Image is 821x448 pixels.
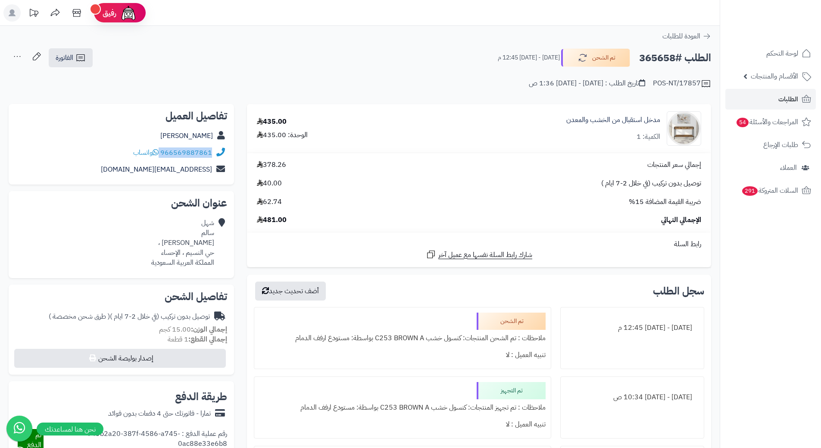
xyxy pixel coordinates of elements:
a: العودة للطلبات [662,31,711,41]
span: ضريبة القيمة المضافة 15% [629,197,701,207]
span: الفاتورة [56,53,73,63]
span: طلبات الإرجاع [763,139,798,151]
span: المراجعات والأسئلة [736,116,798,128]
span: 291 [742,186,758,196]
div: الوحدة: 435.00 [257,130,308,140]
span: توصيل بدون تركيب (في خلال 2-7 ايام ) [601,179,701,188]
a: شارك رابط السلة نفسها مع عميل آخر [426,249,532,260]
small: 15.00 كجم [159,324,227,335]
a: 966569887861 [160,147,212,158]
div: رابط السلة [250,239,708,249]
div: 435.00 [257,117,287,127]
span: شارك رابط السلة نفسها مع عميل آخر [438,250,532,260]
img: logo-2.png [762,23,813,41]
div: الكمية: 1 [637,132,660,142]
span: 62.74 [257,197,282,207]
a: الطلبات [725,89,816,110]
span: لوحة التحكم [766,47,798,60]
span: السلات المتروكة [741,185,798,197]
small: 1 قطعة [168,334,227,345]
span: الطلبات [778,93,798,105]
span: 54 [737,118,749,127]
h2: تفاصيل العميل [16,111,227,121]
div: تاريخ الطلب : [DATE] - [DATE] 1:36 ص [529,78,645,88]
button: أضف تحديث جديد [255,282,326,301]
span: 40.00 [257,179,282,188]
div: ملاحظات : تم تجهيز المنتجات: كنسول خشب C253 BROWN A بواسطة: مستودع ارفف الدمام [259,399,545,416]
div: شهل سالم [PERSON_NAME] ، حي النسيم ، الإحساء المملكة العربية السعودية [151,218,214,267]
span: الإجمالي النهائي [661,215,701,225]
span: 481.00 [257,215,287,225]
a: العملاء [725,157,816,178]
div: ملاحظات : تم الشحن المنتجات: كنسول خشب C253 BROWN A بواسطة: مستودع ارفف الدمام [259,330,545,347]
a: طلبات الإرجاع [725,135,816,155]
div: تنبيه العميل : لا [259,347,545,363]
img: ai-face.png [120,4,137,22]
small: [DATE] - [DATE] 12:45 م [498,53,560,62]
a: لوحة التحكم [725,43,816,64]
span: رفيق [103,8,116,18]
strong: إجمالي القطع: [188,334,227,345]
div: [DATE] - [DATE] 10:34 ص [566,389,699,406]
h2: تفاصيل الشحن [16,291,227,302]
div: توصيل بدون تركيب (في خلال 2-7 ايام ) [49,312,210,322]
strong: إجمالي الوزن: [191,324,227,335]
span: إجمالي سعر المنتجات [647,160,701,170]
div: تمارا - فاتورتك حتى 4 دفعات بدون فوائد [108,409,211,419]
span: الأقسام والمنتجات [751,70,798,82]
a: مدخل استقبال من الخشب والمعدن [566,115,660,125]
a: المراجعات والأسئلة54 [725,112,816,132]
div: تم الشحن [477,313,546,330]
h2: الطلب #365658 [639,49,711,67]
button: إصدار بوليصة الشحن [14,349,226,368]
div: POS-NT/17857 [653,78,711,89]
a: تحديثات المنصة [23,4,44,24]
span: 378.26 [257,160,286,170]
img: 1734603253-220608010387-90x90.jpg [667,111,701,146]
a: واتساب [133,147,159,158]
a: [PERSON_NAME] [160,131,213,141]
button: تم الشحن [561,49,630,67]
div: تم التجهيز [477,382,546,399]
span: العملاء [780,162,797,174]
div: تنبيه العميل : لا [259,416,545,433]
a: [EMAIL_ADDRESS][DOMAIN_NAME] [101,164,212,175]
div: [DATE] - [DATE] 12:45 م [566,320,699,336]
span: ( طرق شحن مخصصة ) [49,311,110,322]
h2: عنوان الشحن [16,198,227,208]
h3: سجل الطلب [653,286,704,296]
a: الفاتورة [49,48,93,67]
span: العودة للطلبات [662,31,700,41]
a: السلات المتروكة291 [725,180,816,201]
h2: طريقة الدفع [175,392,227,402]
